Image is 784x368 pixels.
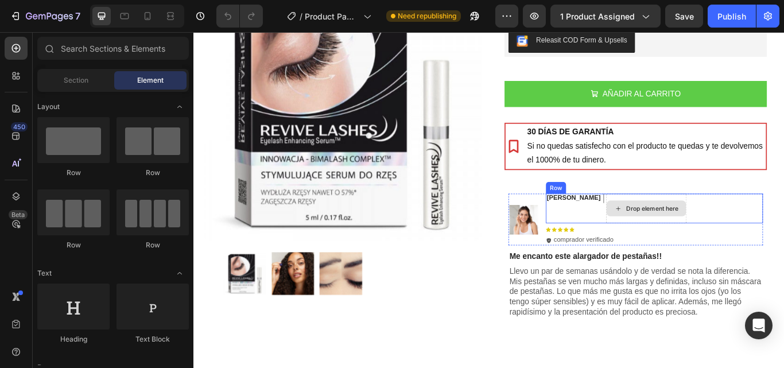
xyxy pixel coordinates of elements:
[376,4,390,18] img: CKKYs5695_ICEAE=.webp
[5,5,86,28] button: 7
[476,64,568,81] div: AÑADIR AL CARRITO
[37,268,52,278] span: Text
[550,5,661,28] button: 1 product assigned
[412,189,474,199] p: [PERSON_NAME]
[117,168,189,178] div: Row
[300,10,302,22] span: /
[675,11,694,21] span: Save
[665,5,703,28] button: Save
[717,10,746,22] div: Publish
[137,75,164,86] span: Element
[37,102,60,112] span: Layout
[745,312,773,339] div: Open Intercom Messenger
[420,238,489,248] p: comprador verificado
[64,75,88,86] span: Section
[413,177,432,187] div: Row
[37,334,110,344] div: Heading
[362,57,668,88] button: AÑADIR AL CARRITO
[75,9,80,23] p: 7
[708,5,756,28] button: Publish
[389,112,490,122] strong: 30 DÍAS DE GARANTÍA
[389,126,665,159] p: Si no quedas satisfecho con el producto te quedas y te devolvemos el 1000% de tu dinero.
[37,37,189,60] input: Search Sections & Elements
[170,264,189,282] span: Toggle open
[305,10,359,22] span: Product Page - [DATE] 20:09:19
[216,5,263,28] div: Undo/Redo
[117,240,189,250] div: Row
[504,202,565,211] div: Drop element here
[399,4,505,16] div: Releasit COD Form & Upsells
[9,210,28,219] div: Beta
[398,11,456,21] span: Need republishing
[368,256,662,268] p: Me encanto este alargador de pestañas!!
[560,10,635,22] span: 1 product assigned
[170,98,189,116] span: Toggle open
[11,122,28,131] div: 450
[193,32,784,368] iframe: Design area
[37,168,110,178] div: Row
[37,240,110,250] div: Row
[367,202,401,237] img: gempages_551540033631290218-20c0e985-08f1-4e51-84a9-2cac3d1c5b3e.png
[117,334,189,344] div: Text Block
[368,274,662,334] p: Llevo un par de semanas usándolo y de verdad se nota la diferencia. Mis pestañas se ven mucho más...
